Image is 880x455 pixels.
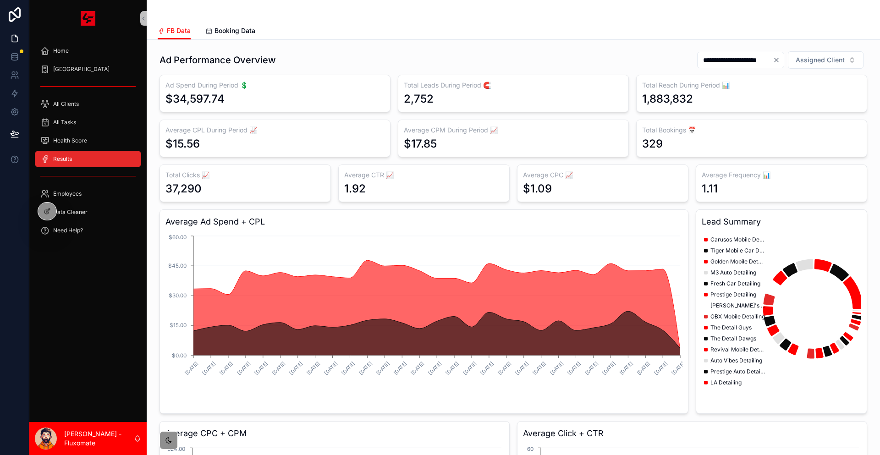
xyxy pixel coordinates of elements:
[253,361,269,376] text: [DATE]
[375,361,391,376] text: [DATE]
[549,361,565,376] text: [DATE]
[653,361,669,376] text: [DATE]
[64,429,134,448] p: [PERSON_NAME] - Fluxomate
[53,66,110,73] span: [GEOGRAPHIC_DATA]
[35,114,141,131] a: All Tasks
[523,170,682,180] h3: Average CPC 📈
[710,324,752,331] span: The Detail Guys
[341,361,356,376] text: [DATE]
[710,346,765,353] span: Revival Mobile Detailing
[35,43,141,59] a: Home
[168,263,187,269] tspan: $45.00
[642,92,693,106] div: 1,883,832
[404,137,437,151] div: $17.85
[636,361,651,376] text: [DATE]
[172,352,187,359] tspan: $0.00
[288,361,304,376] text: [DATE]
[35,61,141,77] a: [GEOGRAPHIC_DATA]
[344,170,504,180] h3: Average CTR 📈
[165,81,385,90] h3: Ad Spend During Period 💲
[53,47,69,55] span: Home
[404,92,434,106] div: 2,752
[306,361,321,376] text: [DATE]
[358,361,374,376] text: [DATE]
[170,322,187,329] tspan: $15.00
[710,379,742,386] span: LA Detailing
[710,291,756,298] span: Prestige Detailing
[159,54,276,66] h1: Ad Performance Overview
[323,361,339,376] text: [DATE]
[710,368,765,375] span: Prestige Auto Detailing
[392,361,408,376] text: [DATE]
[53,137,87,144] span: Health Score
[165,427,504,440] h3: Average CPC + CPM
[710,357,762,364] span: Auto Vibes Detailing
[169,234,187,241] tspan: $60.00
[788,51,863,69] button: Select Button
[619,361,634,376] text: [DATE]
[532,361,547,376] text: [DATE]
[201,361,217,376] text: [DATE]
[523,181,552,196] div: $1.09
[445,361,460,376] text: [DATE]
[35,186,141,202] a: Employees
[53,190,82,197] span: Employees
[410,361,425,376] text: [DATE]
[702,181,718,196] div: 1.11
[165,232,682,408] div: chart
[642,126,861,135] h3: Total Bookings 📅
[167,26,191,35] span: FB Data
[527,446,533,452] tspan: 60
[184,361,199,376] text: [DATE]
[35,151,141,167] a: Results
[404,126,623,135] h3: Average CPM During Period 📈
[427,361,443,376] text: [DATE]
[601,361,617,376] text: [DATE]
[169,292,187,299] tspan: $30.00
[773,56,784,64] button: Clear
[710,258,765,265] span: Golden Mobile Detailing
[219,361,234,376] text: [DATE]
[710,280,760,287] span: Fresh Car Detailing
[710,313,765,320] span: OBX Mobile Detailing
[53,119,76,126] span: All Tasks
[702,215,861,228] h3: Lead Summary
[236,361,252,376] text: [DATE]
[566,361,582,376] text: [DATE]
[35,204,141,220] a: Data Cleaner
[165,215,682,228] h3: Average Ad Spend + CPL
[479,361,495,376] text: [DATE]
[642,81,861,90] h3: Total Reach During Period 📊
[35,132,141,149] a: Health Score
[462,361,478,376] text: [DATE]
[167,446,185,452] tspan: $24.00
[404,81,623,90] h3: Total Leads During Period 🧲
[214,26,255,35] span: Booking Data
[165,170,325,180] h3: Total Clicks 📈
[29,37,147,249] div: scrollable content
[702,170,861,180] h3: Average Frequency 📊
[53,208,88,216] span: Data Cleaner
[710,302,765,309] span: [PERSON_NAME]'s Mobile Detailing
[165,92,225,106] div: $34,597.74
[710,236,765,243] span: Carusos Mobile Detailing
[165,137,200,151] div: $15.56
[642,137,663,151] div: 329
[53,155,72,163] span: Results
[53,100,79,108] span: All Clients
[165,126,385,135] h3: Average CPL During Period 📈
[165,181,202,196] div: 37,290
[158,22,191,40] a: FB Data
[710,247,765,254] span: Tiger Mobile Car Detail
[671,361,686,376] text: [DATE]
[35,96,141,112] a: All Clients
[344,181,366,196] div: 1.92
[523,427,861,440] h3: Average Click + CTR
[710,269,756,276] span: M3 Auto Detailing
[710,335,756,342] span: The Detail Dawgs
[205,22,255,41] a: Booking Data
[497,361,512,376] text: [DATE]
[796,55,845,65] span: Assigned Client
[81,11,95,26] img: App logo
[702,232,861,408] div: chart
